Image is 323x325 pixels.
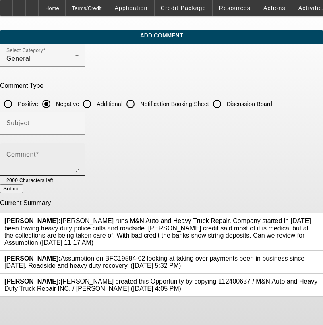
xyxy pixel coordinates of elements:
[139,100,209,108] label: Notification Booking Sheet
[6,176,53,184] mat-hint: 2000 Characters left
[95,100,122,108] label: Additional
[155,0,212,16] button: Credit Package
[219,5,251,11] span: Resources
[263,5,286,11] span: Actions
[4,217,311,246] span: [PERSON_NAME] runs M&N Auto and Heavy Truck Repair. Company started in [DATE] been towing heavy d...
[213,0,257,16] button: Resources
[16,100,38,108] label: Positive
[225,100,272,108] label: Discussion Board
[6,120,29,126] mat-label: Subject
[114,5,147,11] span: Application
[4,278,61,285] b: [PERSON_NAME]:
[161,5,206,11] span: Credit Package
[4,255,61,262] b: [PERSON_NAME]:
[6,55,31,62] span: General
[6,32,317,39] span: Add Comment
[257,0,292,16] button: Actions
[54,100,79,108] label: Negative
[4,278,317,292] span: [PERSON_NAME] created this Opportunity by copying 112400637 / M&N Auto and Heavy Duty Truck Repai...
[4,217,61,224] b: [PERSON_NAME]:
[6,48,43,53] mat-label: Select Category
[108,0,153,16] button: Application
[6,151,36,158] mat-label: Comment
[4,255,304,269] span: Assumption on BFC19584-02 looking at taking over payments been in business since [DATE]. Roadside...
